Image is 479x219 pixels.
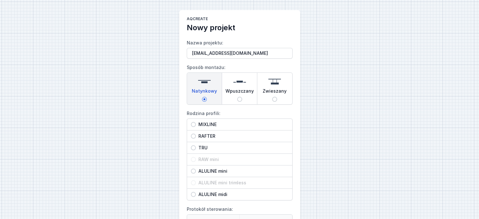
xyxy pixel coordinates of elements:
[191,134,196,139] input: RAFTER
[196,168,288,174] span: ALULINE mini
[196,191,288,198] span: ALULINE midi
[187,23,293,33] h2: Nowy projekt
[268,75,281,88] img: suspended.svg
[196,133,288,139] span: RAFTER
[237,97,242,102] input: Wpuszczany
[272,97,277,102] input: Zwieszany
[192,88,217,97] span: Natynkowy
[191,169,196,174] input: ALULINE mini
[191,192,196,197] input: ALULINE midi
[263,88,287,97] span: Zwieszany
[225,88,254,97] span: Wpuszczany
[198,75,211,88] img: surface.svg
[187,16,293,23] h1: AQcreate
[196,121,288,128] span: MIXLINE
[202,97,207,102] input: Natynkowy
[196,145,288,151] span: TRU
[187,38,293,59] label: Nazwa projektu:
[187,108,293,200] label: Rodzina profili:
[187,62,293,105] label: Sposób montażu:
[233,75,246,88] img: recessed.svg
[191,122,196,127] input: MIXLINE
[191,145,196,150] input: TRU
[187,48,293,59] input: Nazwa projektu:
